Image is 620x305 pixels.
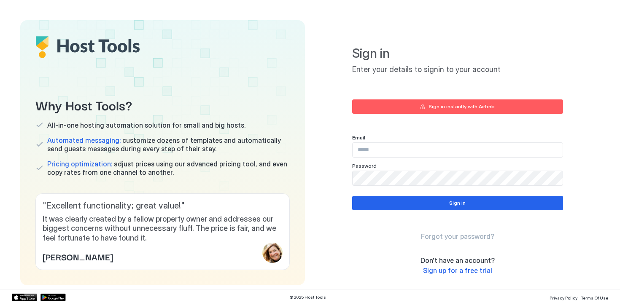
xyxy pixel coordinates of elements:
a: Privacy Policy [550,293,577,302]
input: Input Field [353,143,563,157]
span: Password [352,163,377,169]
span: Email [352,134,365,141]
input: Input Field [353,171,563,185]
span: Don't have an account? [421,256,495,265]
a: Forgot your password? [421,232,494,241]
div: Sign in instantly with Airbnb [429,103,495,110]
span: Terms Of Use [581,295,608,300]
a: Google Play Store [40,294,66,301]
a: Terms Of Use [581,293,608,302]
span: [PERSON_NAME] [43,250,113,263]
span: Pricing optimization: [47,160,112,168]
span: Enter your details to signin to your account [352,65,563,75]
span: It was clearly created by a fellow property owner and addresses our biggest concerns without unne... [43,214,283,243]
span: © 2025 Host Tools [289,294,326,300]
span: Sign in [352,45,563,62]
span: customize dozens of templates and automatically send guests messages during every step of their s... [47,136,290,153]
span: Automated messaging: [47,136,121,144]
button: Sign in instantly with Airbnb [352,99,563,114]
div: Sign in [449,199,466,207]
span: adjust prices using our advanced pricing tool, and even copy rates from one channel to another. [47,160,290,177]
button: Sign in [352,196,563,210]
span: All-in-one hosting automation solution for small and big hosts. [47,121,245,129]
span: " Excellent functionality; great value! " [43,201,283,211]
div: profile [262,243,283,263]
span: Privacy Policy [550,295,577,300]
span: Why Host Tools? [35,95,290,114]
a: Sign up for a free trial [423,266,492,275]
a: App Store [12,294,37,301]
